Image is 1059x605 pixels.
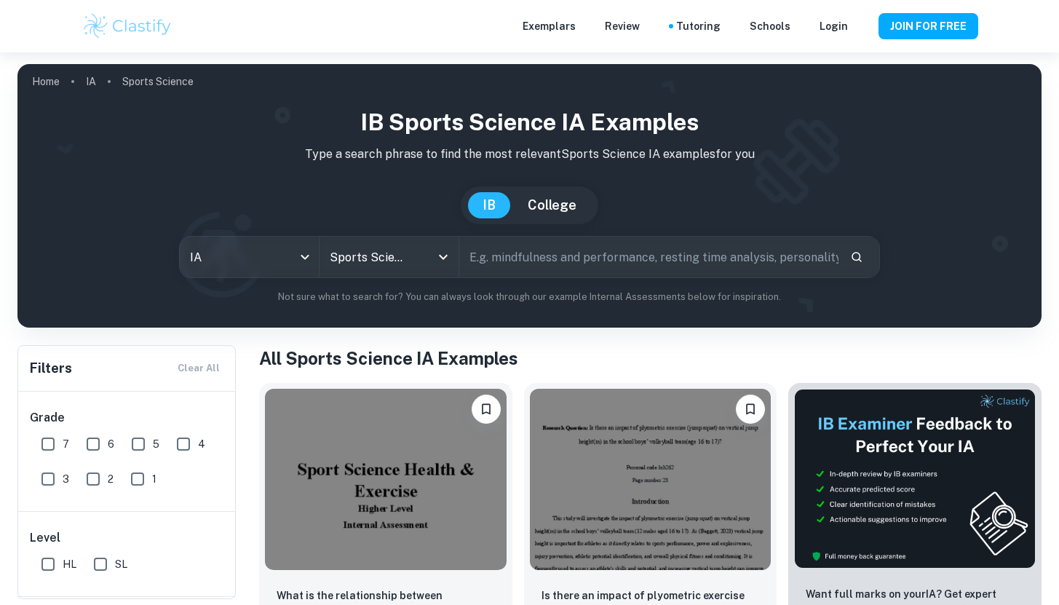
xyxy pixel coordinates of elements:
span: 1 [152,471,156,487]
h6: Filters [30,358,72,379]
img: profile cover [17,64,1042,328]
a: Home [32,71,60,92]
button: Please log in to bookmark exemplars [472,395,501,424]
div: IA [180,237,319,277]
a: IA [86,71,96,92]
p: Review [605,18,640,34]
input: E.g. mindfulness and performance, resting time analysis, personality and sport... [459,237,838,277]
button: Search [844,245,869,269]
span: 4 [198,436,205,452]
p: Sports Science [122,74,194,90]
button: Help and Feedback [860,23,867,30]
a: Schools [750,18,790,34]
span: HL [63,556,76,572]
span: 7 [63,436,69,452]
p: Type a search phrase to find the most relevant Sports Science IA examples for you [29,146,1030,163]
h6: Level [30,529,225,547]
span: 2 [108,471,114,487]
p: Exemplars [523,18,576,34]
p: Not sure what to search for? You can always look through our example Internal Assessments below f... [29,290,1030,304]
span: 6 [108,436,114,452]
h6: Grade [30,409,225,427]
h1: All Sports Science IA Examples [259,345,1042,371]
img: Sports Science IA example thumbnail: What is the relationship between 15–16-y [265,389,507,570]
img: Sports Science IA example thumbnail: Is there an impact of plyometric exercis [530,389,772,570]
button: College [513,192,591,218]
button: IB [468,192,510,218]
h1: IB Sports Science IA examples [29,105,1030,140]
span: SL [115,556,127,572]
button: Please log in to bookmark exemplars [736,395,765,424]
button: Open [433,247,453,267]
a: Tutoring [676,18,721,34]
span: 5 [153,436,159,452]
a: Login [820,18,848,34]
img: Clastify logo [82,12,174,41]
img: Thumbnail [794,389,1036,569]
span: 3 [63,471,69,487]
button: JOIN FOR FREE [878,13,978,39]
